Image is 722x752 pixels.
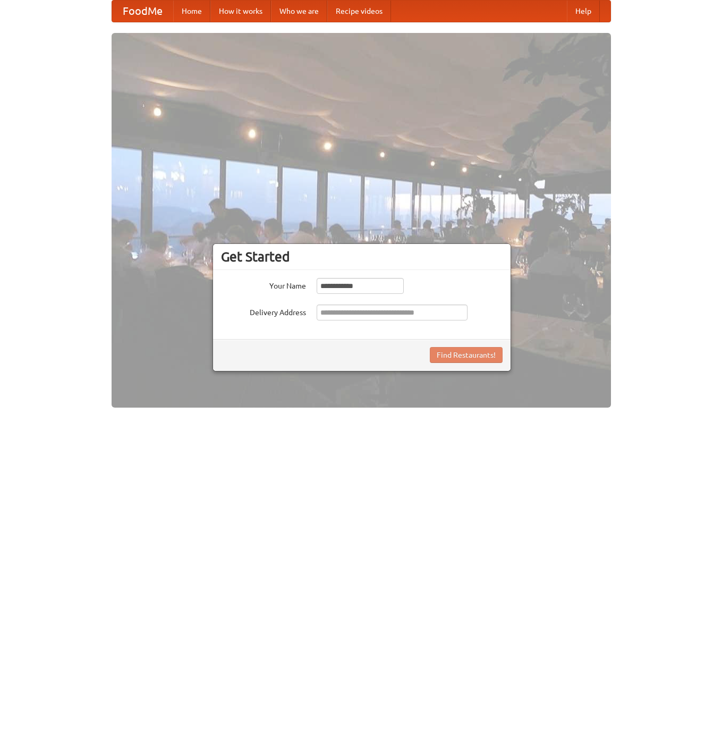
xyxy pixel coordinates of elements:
[221,249,503,265] h3: Get Started
[173,1,210,22] a: Home
[112,1,173,22] a: FoodMe
[430,347,503,363] button: Find Restaurants!
[271,1,327,22] a: Who we are
[221,278,306,291] label: Your Name
[567,1,600,22] a: Help
[210,1,271,22] a: How it works
[327,1,391,22] a: Recipe videos
[221,305,306,318] label: Delivery Address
